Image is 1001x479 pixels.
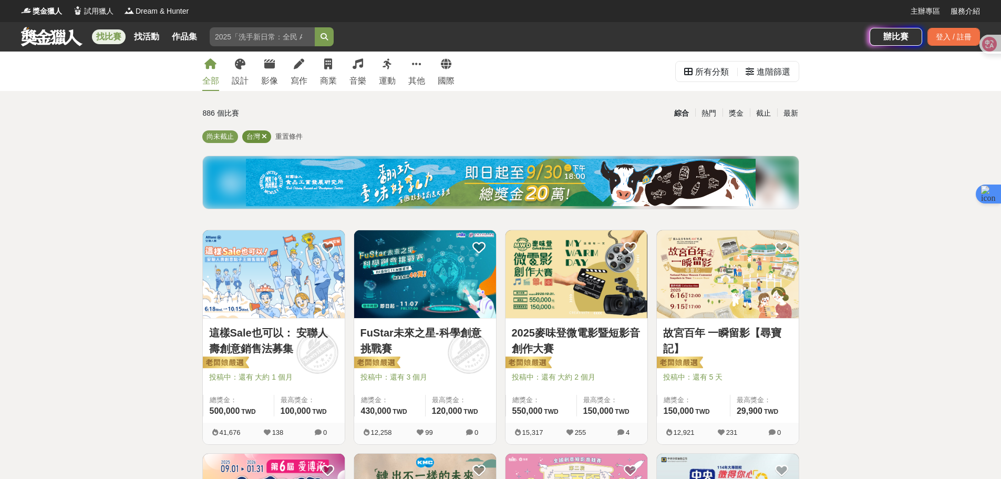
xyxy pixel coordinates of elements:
[695,104,723,123] div: 熱門
[379,75,396,87] div: 運動
[275,133,303,140] span: 重置條件
[210,27,315,46] input: 2025「洗手新日常：全民 ALL IN」洗手歌全台徵選
[626,429,630,436] span: 4
[664,395,724,405] span: 總獎金：
[21,5,32,16] img: Logo
[73,5,83,16] img: Logo
[320,52,337,91] a: 商業
[371,429,392,436] span: 12,258
[361,395,419,405] span: 總獎金：
[757,62,790,83] div: 進階篩選
[136,6,189,17] span: Dream & Hunter
[575,429,586,436] span: 255
[33,6,62,17] span: 獎金獵人
[349,75,366,87] div: 音樂
[203,104,401,123] div: 886 個比賽
[512,395,570,405] span: 總獎金：
[512,372,641,383] span: 投稿中：還有 大約 2 個月
[360,372,490,383] span: 投稿中：還有 3 個月
[425,429,432,436] span: 99
[737,395,792,405] span: 最高獎金：
[432,395,490,405] span: 最高獎金：
[583,395,641,405] span: 最高獎金：
[354,230,496,318] img: Cover Image
[583,406,614,415] span: 150,000
[505,230,647,318] img: Cover Image
[726,429,738,436] span: 231
[408,52,425,91] a: 其他
[349,52,366,91] a: 音樂
[281,395,338,405] span: 最高獎金：
[615,408,629,415] span: TWD
[241,408,255,415] span: TWD
[207,133,234,140] span: 尚未截止
[522,429,543,436] span: 15,317
[360,325,490,356] a: FuStar未來之星-科學創意挑戰賽
[674,429,695,436] span: 12,921
[202,52,219,91] a: 全部
[210,395,267,405] span: 總獎金：
[657,230,799,318] img: Cover Image
[168,29,201,44] a: 作品集
[232,75,249,87] div: 設計
[723,104,750,123] div: 獎金
[209,372,338,383] span: 投稿中：還有 大約 1 個月
[911,6,940,17] a: 主辦專區
[737,406,762,415] span: 29,900
[281,406,311,415] span: 100,000
[209,325,338,356] a: 這樣Sale也可以： 安聯人壽創意銷售法募集
[73,6,113,17] a: Logo試用獵人
[438,75,455,87] div: 國際
[512,325,641,356] a: 2025麥味登微電影暨短影音創作大賽
[408,75,425,87] div: 其他
[220,429,241,436] span: 41,676
[291,52,307,91] a: 寫作
[210,406,240,415] span: 500,000
[474,429,478,436] span: 0
[668,104,695,123] div: 綜合
[777,429,781,436] span: 0
[202,75,219,87] div: 全部
[203,230,345,318] img: Cover Image
[320,75,337,87] div: 商業
[777,104,804,123] div: 最新
[503,356,552,371] img: 老闆娘嚴選
[764,408,778,415] span: TWD
[261,52,278,91] a: 影像
[664,406,694,415] span: 150,000
[870,28,922,46] a: 辦比賽
[432,406,462,415] span: 120,000
[379,52,396,91] a: 運動
[544,408,558,415] span: TWD
[124,6,189,17] a: LogoDream & Hunter
[84,6,113,17] span: 試用獵人
[201,356,249,371] img: 老闆娘嚴選
[438,52,455,91] a: 國際
[291,75,307,87] div: 寫作
[232,52,249,91] a: 設計
[312,408,326,415] span: TWD
[927,28,980,46] div: 登入 / 註冊
[463,408,478,415] span: TWD
[695,62,729,83] div: 所有分類
[655,356,703,371] img: 老闆娘嚴選
[272,429,284,436] span: 138
[130,29,163,44] a: 找活動
[246,133,260,140] span: 台灣
[695,408,709,415] span: TWD
[512,406,543,415] span: 550,000
[663,325,792,356] a: 故宮百年 一瞬留影【尋寶記】
[951,6,980,17] a: 服務介紹
[261,75,278,87] div: 影像
[352,356,400,371] img: 老闆娘嚴選
[750,104,777,123] div: 截止
[393,408,407,415] span: TWD
[323,429,327,436] span: 0
[92,29,126,44] a: 找比賽
[663,372,792,383] span: 投稿中：還有 5 天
